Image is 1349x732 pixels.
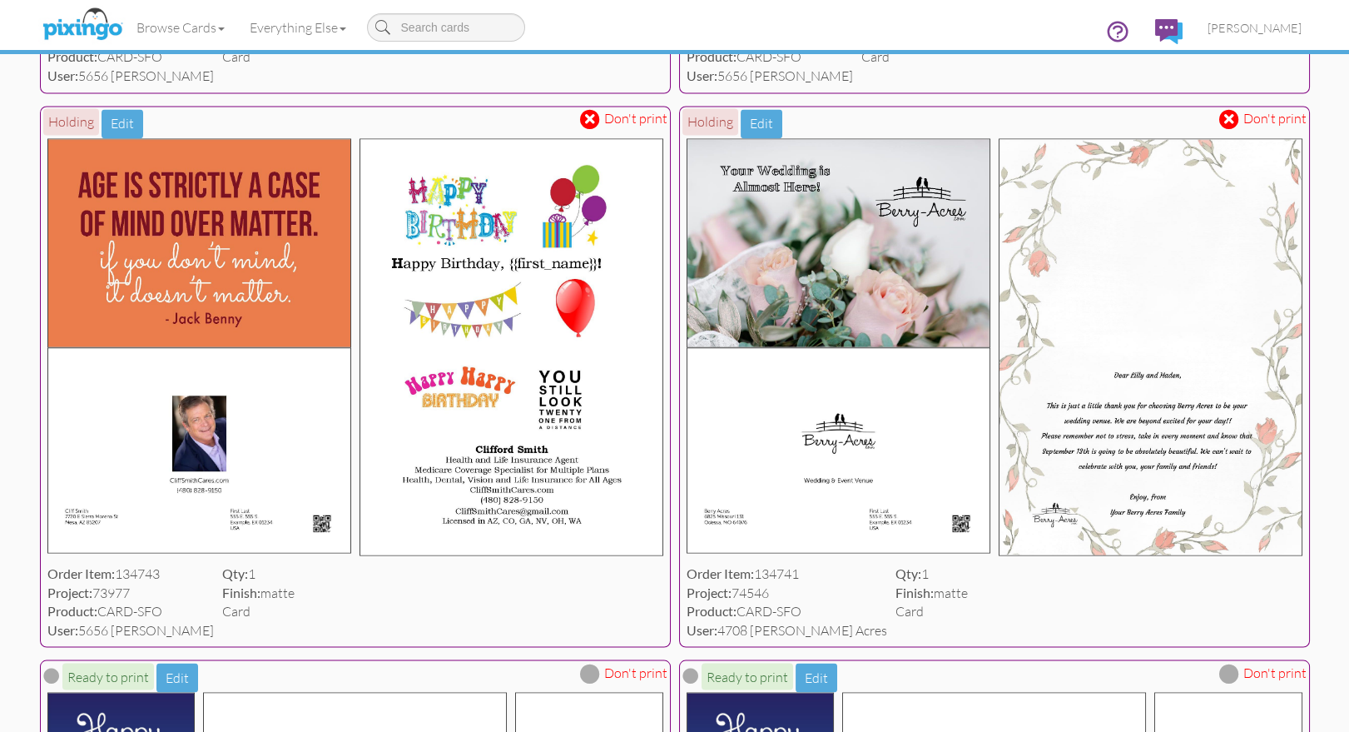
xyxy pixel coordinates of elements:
[360,138,663,555] img: 133561-2-1752118700495-88dff9f825ba39aa-qa.jpg
[47,565,115,580] strong: Order Item:
[687,602,736,618] strong: Product:
[47,583,214,602] div: 73977
[687,583,887,602] div: 74546
[999,138,1302,555] img: 134741-2-1755205579473-bee84837a6bd4ab5-qa.jpg
[43,108,99,135] span: Holding
[47,138,351,348] img: 133561-1-1752118700495-88dff9f825ba39aa-qa.jpg
[687,620,887,640] div: 4708 [PERSON_NAME] Acres
[741,109,782,138] button: Edit
[47,67,214,86] div: 5656 [PERSON_NAME]
[222,583,295,602] div: matte
[222,601,295,620] div: Card
[222,564,295,583] div: 1
[796,663,837,692] button: Edit
[895,565,921,580] strong: Qty:
[47,621,78,637] strong: User:
[895,601,968,620] div: Card
[47,67,78,83] strong: User:
[237,7,359,48] a: Everything Else
[682,108,738,135] span: Holding
[1243,109,1307,128] span: Don't print
[47,601,214,620] div: CARD-SFO
[687,621,717,637] strong: User:
[687,67,717,83] strong: User:
[367,13,525,42] input: Search cards
[687,564,887,583] div: 134741
[687,565,754,580] strong: Order Item:
[47,602,97,618] strong: Product:
[1243,663,1307,682] span: Don't print
[895,584,934,600] strong: Finish:
[222,584,260,600] strong: Finish:
[102,109,143,138] button: Edit
[156,663,198,692] button: Edit
[1208,21,1302,35] span: [PERSON_NAME]
[1155,19,1183,44] img: comments.svg
[895,583,968,602] div: matte
[38,4,126,46] img: pixingo logo
[47,584,92,600] strong: Project:
[222,565,248,580] strong: Qty:
[687,67,853,86] div: 5656 [PERSON_NAME]
[702,663,793,690] span: Ready to print
[687,584,732,600] strong: Project:
[604,663,667,682] span: Don't print
[687,138,990,348] img: 134741-1-1755205579473-bee84837a6bd4ab5-qa.jpg
[124,7,237,48] a: Browse Cards
[1195,7,1314,49] a: [PERSON_NAME]
[47,620,214,640] div: 5656 [PERSON_NAME]
[47,347,351,552] img: 133561-3-1752118700495-88dff9f825ba39aa-qa.jpg
[604,109,667,128] span: Don't print
[687,347,990,552] img: 134741-3-1755205579473-bee84837a6bd4ab5-qa.jpg
[895,564,968,583] div: 1
[62,663,154,690] span: Ready to print
[47,564,214,583] div: 134743
[687,601,887,620] div: CARD-SFO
